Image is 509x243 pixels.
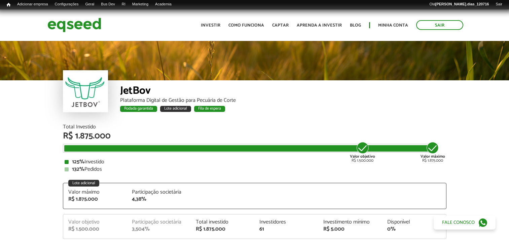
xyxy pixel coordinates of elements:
[421,153,445,160] strong: Valor máximo
[272,23,289,28] a: Captar
[426,2,492,7] a: Olá[PERSON_NAME].dias_120716
[350,141,375,163] div: R$ 1.500.000
[14,2,51,7] a: Adicionar empresa
[3,2,14,8] a: Início
[47,16,101,34] img: EqSeed
[98,2,118,7] a: Bus Dev
[120,98,446,103] div: Plataforma Digital de Gestão para Pecuária de Corte
[228,23,264,28] a: Como funciona
[416,20,463,30] a: Sair
[65,159,445,165] div: Investido
[72,157,84,166] strong: 125%
[63,124,446,130] div: Total Investido
[72,165,84,174] strong: 132%
[132,227,186,232] div: 3,504%
[259,227,313,232] div: 61
[194,106,225,112] div: Fila de espera
[350,153,375,160] strong: Valor objetivo
[421,141,445,163] div: R$ 1.875.000
[201,23,220,28] a: Investir
[82,2,98,7] a: Geral
[259,219,313,225] div: Investidores
[68,219,122,225] div: Valor objetivo
[68,180,99,187] div: Lote adicional
[7,2,10,7] span: Início
[68,190,122,195] div: Valor máximo
[120,106,157,112] div: Rodada garantida
[132,197,186,202] div: 4,38%
[297,23,342,28] a: Aprenda a investir
[435,2,489,6] strong: [PERSON_NAME].dias_120716
[118,2,129,7] a: RI
[434,215,496,230] a: Fale conosco
[152,2,175,7] a: Academia
[323,219,377,225] div: Investimento mínimo
[132,190,186,195] div: Participação societária
[196,227,250,232] div: R$ 1.875.000
[132,219,186,225] div: Participação societária
[160,106,191,112] div: Lote adicional
[323,227,377,232] div: R$ 5.000
[350,23,361,28] a: Blog
[51,2,82,7] a: Configurações
[68,197,122,202] div: R$ 1.875.000
[63,132,446,140] div: R$ 1.875.000
[68,227,122,232] div: R$ 1.500.000
[196,219,250,225] div: Total investido
[492,2,506,7] a: Sair
[387,227,441,232] div: 0%
[65,167,445,172] div: Pedidos
[378,23,408,28] a: Minha conta
[129,2,152,7] a: Marketing
[120,85,446,98] div: JetBov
